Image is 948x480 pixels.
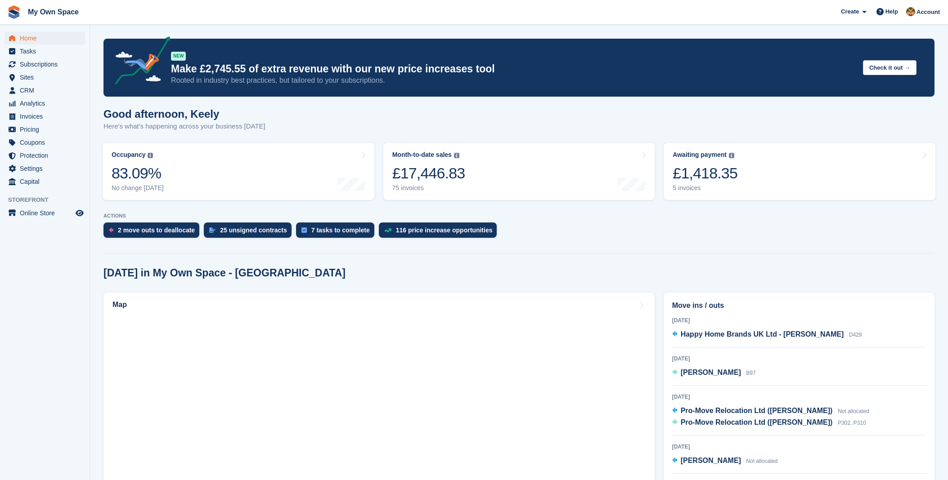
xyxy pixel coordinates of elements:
[917,8,940,17] span: Account
[103,121,265,132] p: Here's what's happening across your business [DATE]
[885,7,898,16] span: Help
[20,84,74,97] span: CRM
[673,164,737,182] div: £1,418.35
[681,407,833,414] span: Pro-Move Relocation Ltd ([PERSON_NAME])
[4,110,85,123] a: menu
[672,355,926,363] div: [DATE]
[20,32,74,44] span: Home
[672,316,926,324] div: [DATE]
[384,228,391,232] img: price_increase_opportunities-93ffe204e8149a01c8c9dc8f82e8f89637d9d84a8eef4429ea346261dce0b2c0.svg
[20,136,74,149] span: Coupons
[4,84,85,97] a: menu
[672,443,926,451] div: [DATE]
[383,143,655,200] a: Month-to-date sales £17,446.83 75 invoices
[672,393,926,401] div: [DATE]
[20,45,74,58] span: Tasks
[746,458,777,464] span: Not allocated
[118,227,195,234] div: 2 move outs to deallocate
[20,162,74,175] span: Settings
[849,332,862,338] span: D429
[4,149,85,162] a: menu
[296,222,379,242] a: 7 tasks to complete
[746,370,755,376] span: B97
[112,301,127,309] h2: Map
[112,184,164,192] div: No change [DATE]
[20,123,74,136] span: Pricing
[220,227,287,234] div: 25 unsigned contracts
[392,151,452,159] div: Month-to-date sales
[906,7,915,16] img: Keely Collin
[20,97,74,110] span: Analytics
[681,457,741,464] span: [PERSON_NAME]
[301,227,307,233] img: task-75834270c22a3079a89374b754ae025e5fb1db73e45f91037f5363f120a921f8.svg
[672,300,926,311] h2: Move ins / outs
[20,175,74,188] span: Capital
[863,60,917,75] button: Check it out →
[4,71,85,84] a: menu
[672,455,778,467] a: [PERSON_NAME] Not allocated
[454,153,459,158] img: icon-info-grey-7440780725fd019a000dd9b08b2336e03edf1995a4989e88bcd33f0948082b44.svg
[8,196,90,204] span: Storefront
[108,36,171,88] img: price-adjustments-announcement-icon-8257ccfd72463d97f412b2fc003d46551f7dbcb40ab6d574587a9cd5c0d94...
[4,45,85,58] a: menu
[681,418,833,426] span: Pro-Move Relocation Ltd ([PERSON_NAME])
[841,7,859,16] span: Create
[396,227,493,234] div: 116 price increase opportunities
[838,408,869,414] span: Not allocated
[103,222,204,242] a: 2 move outs to deallocate
[171,52,186,61] div: NEW
[20,149,74,162] span: Protection
[672,405,869,417] a: Pro-Move Relocation Ltd ([PERSON_NAME]) Not allocated
[4,207,85,219] a: menu
[838,420,866,426] span: P302, P310
[109,227,113,233] img: move_outs_to_deallocate_icon-f764333ba52eb49d3ac5e1228854f67142a1ed5810a6f6cc68b1a99e826820c5.svg
[311,227,370,234] div: 7 tasks to complete
[103,213,935,219] p: ACTIONS
[4,58,85,71] a: menu
[148,153,153,158] img: icon-info-grey-7440780725fd019a000dd9b08b2336e03edf1995a4989e88bcd33f0948082b44.svg
[20,71,74,84] span: Sites
[4,97,85,110] a: menu
[673,184,737,192] div: 5 invoices
[729,153,734,158] img: icon-info-grey-7440780725fd019a000dd9b08b2336e03edf1995a4989e88bcd33f0948082b44.svg
[4,123,85,136] a: menu
[171,76,856,85] p: Rooted in industry best practices, but tailored to your subscriptions.
[672,367,756,379] a: [PERSON_NAME] B97
[672,417,866,429] a: Pro-Move Relocation Ltd ([PERSON_NAME]) P302, P310
[24,4,82,19] a: My Own Space
[4,162,85,175] a: menu
[7,5,21,19] img: stora-icon-8386f47178a22dfd0bd8f6a31ec36ba5ce8667c1dd55bd0f319d3a0aa187defe.svg
[171,62,856,76] p: Make £2,745.55 of extra revenue with our new price increases tool
[392,164,465,182] div: £17,446.83
[74,208,85,218] a: Preview store
[392,184,465,192] div: 75 invoices
[4,136,85,149] a: menu
[20,207,74,219] span: Online Store
[112,164,164,182] div: 83.09%
[379,222,502,242] a: 116 price increase opportunities
[664,143,935,200] a: Awaiting payment £1,418.35 5 invoices
[103,143,374,200] a: Occupancy 83.09% No change [DATE]
[204,222,296,242] a: 25 unsigned contracts
[103,267,346,279] h2: [DATE] in My Own Space - [GEOGRAPHIC_DATA]
[4,32,85,44] a: menu
[20,110,74,123] span: Invoices
[681,330,844,338] span: Happy Home Brands UK Ltd - [PERSON_NAME]
[112,151,145,159] div: Occupancy
[20,58,74,71] span: Subscriptions
[4,175,85,188] a: menu
[681,369,741,376] span: [PERSON_NAME]
[673,151,727,159] div: Awaiting payment
[672,329,862,341] a: Happy Home Brands UK Ltd - [PERSON_NAME] D429
[103,108,265,120] h1: Good afternoon, Keely
[209,227,216,233] img: contract_signature_icon-13c848040528278c33f63329250d36e43548de30e8caae1d1a13099fd9432cc5.svg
